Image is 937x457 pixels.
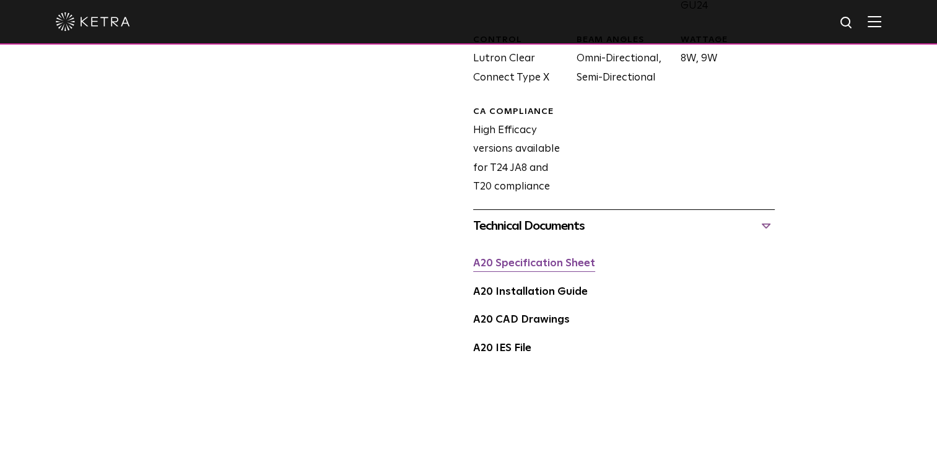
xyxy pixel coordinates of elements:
[473,216,775,236] div: Technical Documents
[839,15,855,31] img: search icon
[473,343,531,354] a: A20 IES File
[56,12,130,31] img: ketra-logo-2019-white
[473,287,588,297] a: A20 Installation Guide
[464,34,567,87] div: Lutron Clear Connect Type X
[473,315,570,325] a: A20 CAD Drawings
[464,106,567,197] div: High Efficacy versions available for T24 JA8 and T20 compliance
[567,34,671,87] div: Omni-Directional, Semi-Directional
[868,15,881,27] img: Hamburger%20Nav.svg
[473,106,567,118] div: CA Compliance
[671,34,774,87] div: 8W, 9W
[473,258,595,269] a: A20 Specification Sheet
